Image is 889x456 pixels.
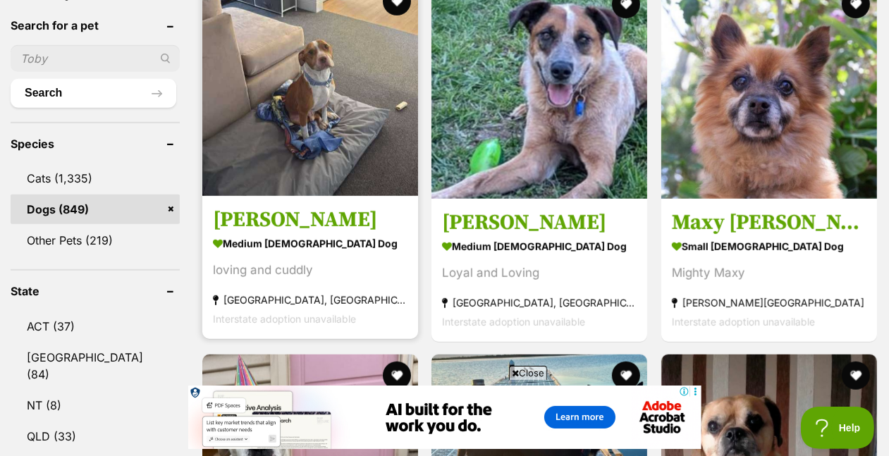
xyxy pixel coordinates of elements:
a: Dogs (849) [11,195,180,224]
div: Loyal and Loving [442,263,637,282]
span: Interstate adoption unavailable [213,312,356,324]
button: favourite [383,362,411,390]
header: Search for a pet [11,19,180,32]
button: Search [11,79,176,107]
strong: medium [DEMOGRAPHIC_DATA] Dog [213,233,407,253]
iframe: Advertisement [188,386,701,449]
strong: [GEOGRAPHIC_DATA], [GEOGRAPHIC_DATA] [442,292,637,312]
header: Species [11,137,180,150]
a: QLD (33) [11,421,180,451]
a: [PERSON_NAME] medium [DEMOGRAPHIC_DATA] Dog loving and cuddly [GEOGRAPHIC_DATA], [GEOGRAPHIC_DATA... [202,195,418,338]
h3: [PERSON_NAME] [213,206,407,233]
span: Interstate adoption unavailable [442,315,585,327]
h3: Maxy [PERSON_NAME] [672,209,866,235]
header: State [11,285,180,297]
span: Close [509,366,547,380]
span: Interstate adoption unavailable [672,315,815,327]
a: Other Pets (219) [11,226,180,255]
button: favourite [613,362,641,390]
a: NT (8) [11,390,180,420]
div: Mighty Maxy [672,263,866,282]
a: [GEOGRAPHIC_DATA] (84) [11,343,180,389]
a: Cats (1,335) [11,164,180,193]
a: [PERSON_NAME] medium [DEMOGRAPHIC_DATA] Dog Loyal and Loving [GEOGRAPHIC_DATA], [GEOGRAPHIC_DATA]... [431,198,647,341]
h3: [PERSON_NAME] [442,209,637,235]
strong: [PERSON_NAME][GEOGRAPHIC_DATA] [672,292,866,312]
strong: [GEOGRAPHIC_DATA], [GEOGRAPHIC_DATA] [213,290,407,309]
iframe: Help Scout Beacon - Open [801,407,875,449]
strong: medium [DEMOGRAPHIC_DATA] Dog [442,235,637,256]
a: ACT (37) [11,312,180,341]
div: loving and cuddly [213,260,407,279]
strong: small [DEMOGRAPHIC_DATA] Dog [672,235,866,256]
button: favourite [842,362,870,390]
a: Maxy [PERSON_NAME] small [DEMOGRAPHIC_DATA] Dog Mighty Maxy [PERSON_NAME][GEOGRAPHIC_DATA] Inters... [661,198,877,341]
input: Toby [11,45,180,72]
